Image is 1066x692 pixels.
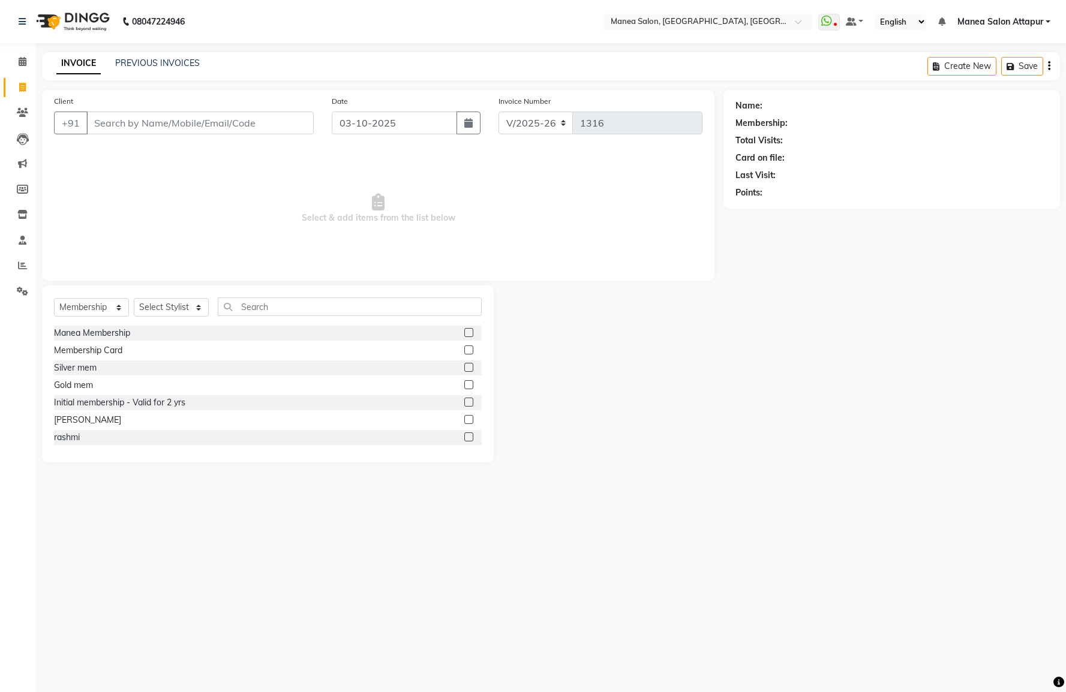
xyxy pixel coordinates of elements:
[54,396,185,409] div: Initial membership - Valid for 2 yrs
[54,96,73,107] label: Client
[927,57,996,76] button: Create New
[735,100,762,112] div: Name:
[499,96,551,107] label: Invoice Number
[1001,57,1043,76] button: Save
[31,5,113,38] img: logo
[132,5,185,38] b: 08047224946
[735,169,776,182] div: Last Visit:
[54,149,702,269] span: Select & add items from the list below
[54,344,122,357] div: Membership Card
[218,297,482,316] input: Search
[54,414,121,426] div: [PERSON_NAME]
[54,379,93,392] div: Gold mem
[86,112,314,134] input: Search by Name/Mobile/Email/Code
[54,327,130,339] div: Manea Membership
[332,96,348,107] label: Date
[54,362,97,374] div: Silver mem
[54,112,88,134] button: +91
[115,58,200,68] a: PREVIOUS INVOICES
[735,134,783,147] div: Total Visits:
[957,16,1043,28] span: Manea Salon Attapur
[54,431,80,444] div: rashmi
[56,53,101,74] a: INVOICE
[735,152,785,164] div: Card on file:
[735,186,762,199] div: Points:
[735,117,788,130] div: Membership:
